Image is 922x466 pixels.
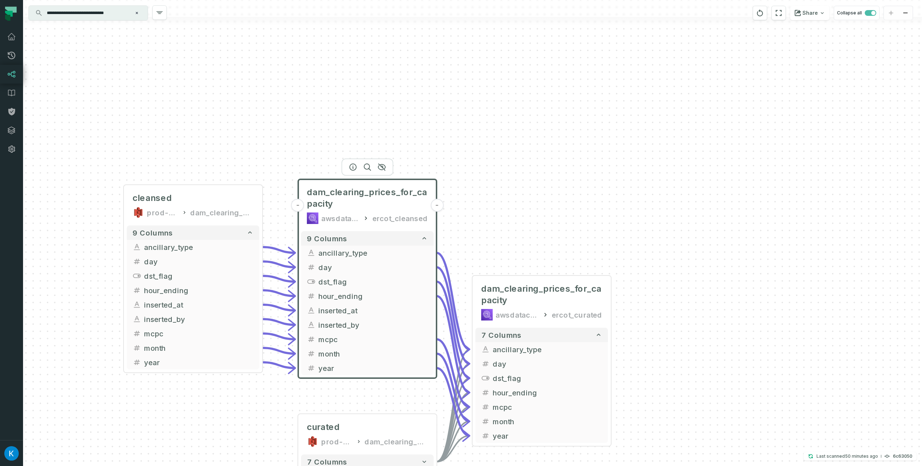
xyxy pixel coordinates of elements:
[481,431,490,440] span: integer
[133,344,141,352] span: integer
[481,417,490,426] span: integer
[307,335,315,344] span: float
[127,341,259,355] button: month
[493,358,602,369] span: day
[144,285,254,296] span: hour_ending
[307,349,315,358] span: integer
[496,309,539,321] div: awsdatacatalog
[898,6,913,20] button: zoom out
[493,373,602,384] span: dst_flag
[144,328,254,339] span: mcpc
[318,319,428,330] span: inserted_by
[4,446,19,461] img: avatar of Kosta Shougaev
[493,387,602,398] span: hour_ending
[301,361,434,375] button: year
[493,430,602,441] span: year
[133,257,141,266] span: integer
[790,6,829,20] button: Share
[144,270,254,281] span: dst_flag
[144,357,254,368] span: year
[437,253,470,349] g: Edge from b127bf2b5caa40a6bcbf909b17a93086 to 19ca3d582ee357f36d1e41880f53326d
[133,300,141,309] span: string
[481,374,490,382] span: boolean
[372,212,428,224] div: ercot_cleansed
[893,454,912,458] h4: 6c63050
[133,192,172,204] span: cleansed
[144,314,254,324] span: inserted_by
[262,261,295,267] g: Edge from 68a3c222fa6486ac3015962335e180f6 to b127bf2b5caa40a6bcbf909b17a93086
[127,355,259,369] button: year
[307,457,347,466] span: 7 columns
[475,400,608,414] button: mcpc
[307,277,315,286] span: boolean
[147,207,179,218] div: prod-ercotapi-it-bhl-public-cleansed/ercot
[437,339,470,407] g: Edge from b127bf2b5caa40a6bcbf909b17a93086 to 19ca3d582ee357f36d1e41880f53326d
[291,199,304,212] button: -
[262,247,295,253] g: Edge from 68a3c222fa6486ac3015962335e180f6 to b127bf2b5caa40a6bcbf909b17a93086
[133,272,141,280] span: boolean
[127,254,259,269] button: day
[262,319,295,325] g: Edge from 68a3c222fa6486ac3015962335e180f6 to b127bf2b5caa40a6bcbf909b17a93086
[307,187,428,210] span: dam_clearing_prices_for_capacity
[481,345,490,354] span: string
[144,299,254,310] span: inserted_at
[318,291,428,301] span: hour_ending
[133,228,173,237] span: 9 columns
[133,315,141,323] span: string
[481,283,602,306] span: dam_clearing_prices_for_capacity
[318,334,428,345] span: mcpc
[190,207,254,218] div: dam_clearing_prices_for_capacity
[262,305,295,310] g: Edge from 68a3c222fa6486ac3015962335e180f6 to b127bf2b5caa40a6bcbf909b17a93086
[133,358,141,367] span: integer
[133,9,140,17] button: Clear search query
[475,414,608,429] button: month
[437,296,470,393] g: Edge from b127bf2b5caa40a6bcbf909b17a93086 to 19ca3d582ee357f36d1e41880f53326d
[318,348,428,359] span: month
[481,331,522,339] span: 7 columns
[144,342,254,353] span: month
[437,267,470,364] g: Edge from b127bf2b5caa40a6bcbf909b17a93086 to 19ca3d582ee357f36d1e41880f53326d
[127,297,259,312] button: inserted_at
[301,246,434,260] button: ancillary_type
[133,329,141,338] span: float
[144,256,254,267] span: day
[307,421,340,433] div: curated
[437,368,470,436] g: Edge from b127bf2b5caa40a6bcbf909b17a93086 to 19ca3d582ee357f36d1e41880f53326d
[307,263,315,272] span: integer
[437,421,470,462] g: Edge from b7fda4e03817a44f0cb68f8201c048e9 to 19ca3d582ee357f36d1e41880f53326d
[481,359,490,368] span: integer
[307,292,315,300] span: integer
[816,453,878,460] p: Last scanned
[307,364,315,372] span: integer
[133,243,141,251] span: string
[493,344,602,355] span: ancillary_type
[493,402,602,412] span: mcpc
[321,436,353,447] div: prod-ercotapi-it-bhl-public-curated/ercot
[307,321,315,329] span: string
[127,326,259,341] button: mcpc
[133,286,141,295] span: integer
[262,276,295,282] g: Edge from 68a3c222fa6486ac3015962335e180f6 to b127bf2b5caa40a6bcbf909b17a93086
[475,385,608,400] button: hour_ending
[804,452,917,461] button: Last scanned[DATE] 11:30:36 AM6c63050
[262,348,295,354] g: Edge from 68a3c222fa6486ac3015962335e180f6 to b127bf2b5caa40a6bcbf909b17a93086
[301,274,434,289] button: dst_flag
[318,305,428,316] span: inserted_at
[127,240,259,254] button: ancillary_type
[144,242,254,252] span: ancillary_type
[834,6,880,20] button: Collapse all
[318,276,428,287] span: dst_flag
[301,303,434,318] button: inserted_at
[318,247,428,258] span: ancillary_type
[475,342,608,357] button: ancillary_type
[262,362,295,368] g: Edge from 68a3c222fa6486ac3015962335e180f6 to b127bf2b5caa40a6bcbf909b17a93086
[318,363,428,373] span: year
[475,371,608,385] button: dst_flag
[364,436,428,447] div: dam_clearing_prices_for_capacity
[307,248,315,257] span: string
[493,416,602,427] span: month
[437,354,470,421] g: Edge from b127bf2b5caa40a6bcbf909b17a93086 to 19ca3d582ee357f36d1e41880f53326d
[481,388,490,397] span: integer
[318,262,428,273] span: day
[845,453,878,459] relative-time: Aug 19, 2025, 11:30 AM GMT+3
